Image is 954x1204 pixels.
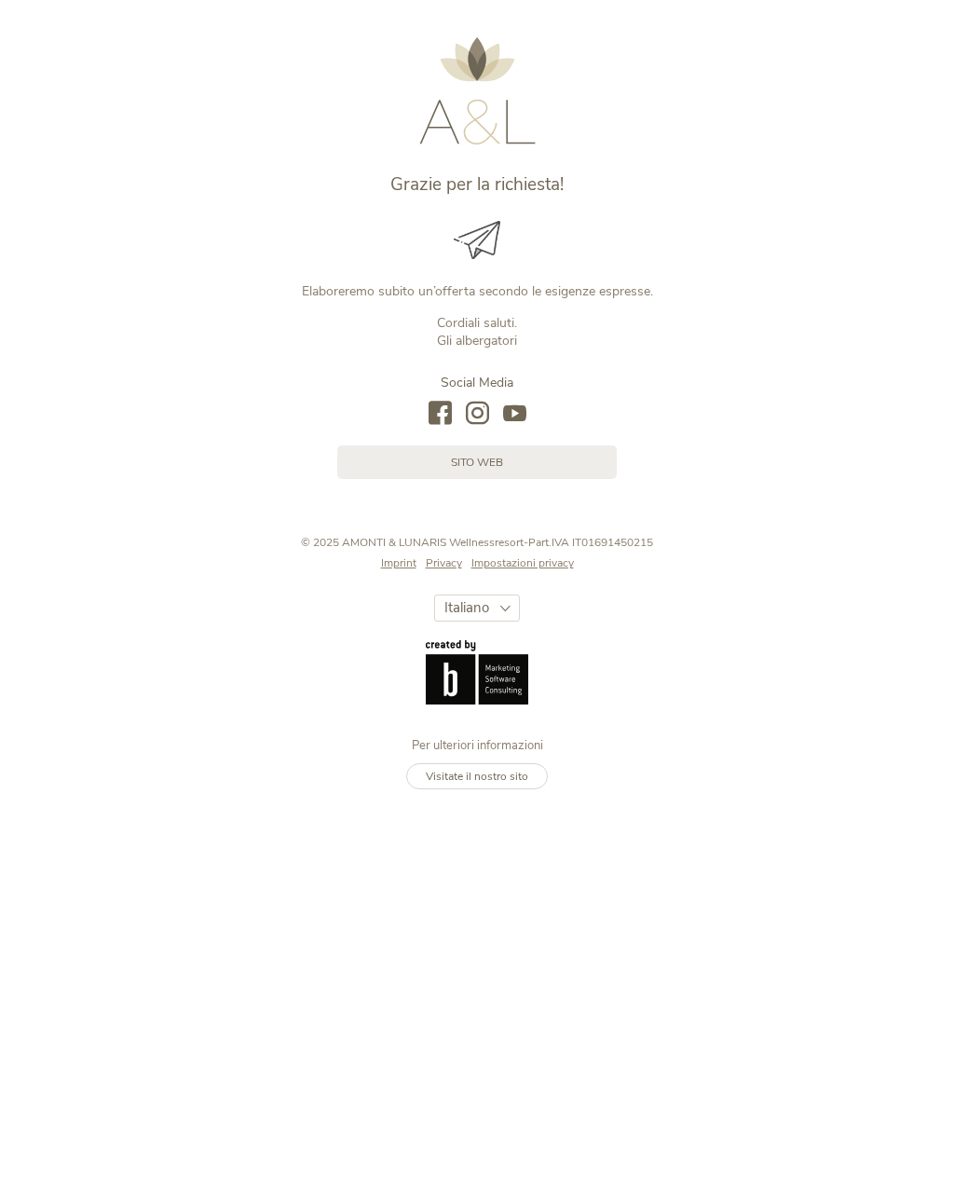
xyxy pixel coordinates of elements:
[89,314,866,350] p: Cordiali saluti. Gli albergatori
[381,555,426,571] a: Imprint
[528,535,653,550] span: Part.IVA IT01691450215
[381,555,416,570] span: Imprint
[454,221,500,260] img: Grazie per la richiesta!
[429,402,452,427] a: facebook
[406,763,548,790] a: Visitate il nostro sito
[441,374,513,391] span: Social Media
[466,402,489,427] a: instagram
[426,769,528,784] span: Visitate il nostro sito
[451,455,503,471] span: sito web
[419,37,536,144] img: AMONTI & LUNARIS Wellnessresort
[301,535,524,550] span: © 2025 AMONTI & LUNARIS Wellnessresort
[524,535,528,550] span: -
[390,172,564,197] span: Grazie per la richiesta!
[89,282,866,301] p: Elaboreremo subito un’offerta secondo le esigenze espresse.
[503,402,526,427] a: youtube
[426,555,462,570] span: Privacy
[471,555,574,570] span: Impostazioni privacy
[426,555,471,571] a: Privacy
[412,737,543,754] span: Per ulteriori informazioni
[426,640,528,704] img: Brandnamic GmbH | Leading Hospitality Solutions
[337,445,617,480] a: sito web
[471,555,574,571] a: Impostazioni privacy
